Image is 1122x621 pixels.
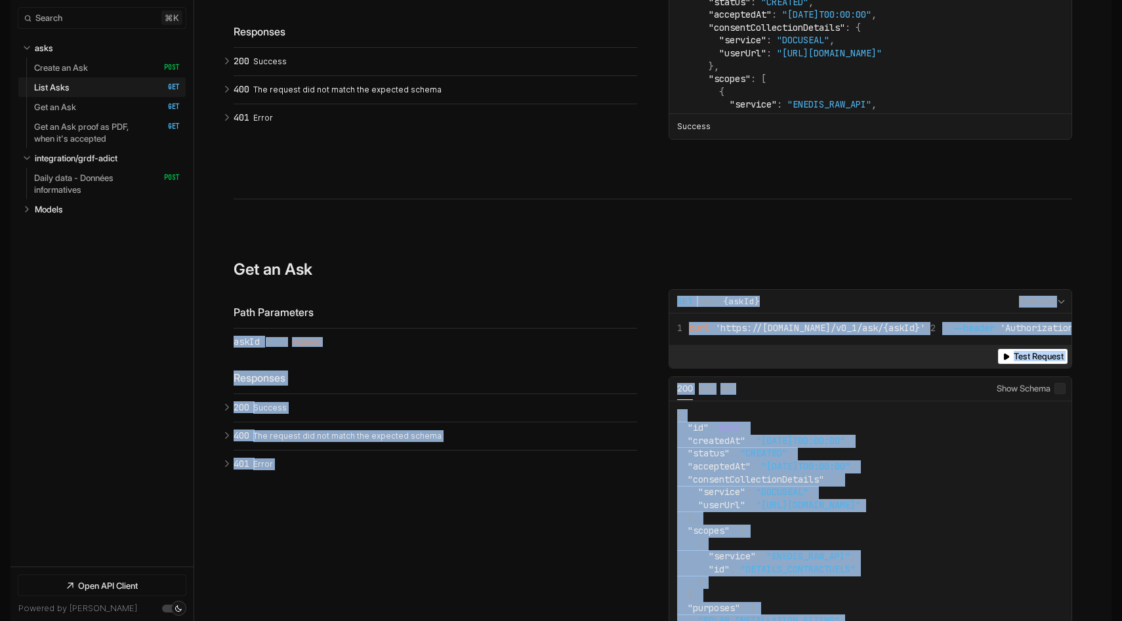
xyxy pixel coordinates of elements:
[787,447,793,459] span: ,
[253,458,633,470] p: Error
[34,62,88,73] p: Create an Ask
[709,550,756,562] span: "service"
[766,47,772,59] span: :
[719,34,766,46] span: "service"
[234,260,312,279] h3: Get an Ask
[787,98,871,110] span: "ENEDIS_RAW_API"
[697,296,760,308] span: /ask/
[730,563,735,575] span: :
[34,117,180,148] a: Get an Ask proof as PDF, when it's accepted GET
[234,336,260,347] div: askId
[34,97,180,117] a: Get an Ask GET
[1014,351,1064,361] span: Test Request
[751,460,756,472] span: :
[997,377,1066,401] label: Show Schema
[34,168,180,199] a: Daily data - Données informatives POST
[677,296,693,308] span: GET
[234,458,249,469] span: 401
[777,47,882,59] span: "[URL][DOMAIN_NAME]"
[34,81,70,93] p: List Asks
[745,499,751,511] span: :
[234,402,249,412] span: 200
[234,112,249,123] span: 401
[688,602,740,614] span: "purposes"
[714,60,719,71] span: ,
[292,338,321,347] div: required
[154,102,180,111] span: GET
[234,430,249,441] span: 400
[719,47,766,59] span: "userUrl"
[234,56,249,66] span: 200
[253,112,633,124] p: Error
[35,13,62,23] span: Search
[677,383,693,393] span: 200
[34,77,180,97] a: List Asks GET
[761,111,877,123] span: "DETAILS_CONTRACTUELS"
[688,460,751,472] span: "acceptedAt"
[719,85,724,97] span: {
[34,121,150,144] p: Get an Ask proof as PDF, when it's accepted
[253,56,633,68] p: Success
[154,173,180,182] span: POST
[835,473,840,485] span: {
[777,34,829,46] span: "DOCUSEAL"
[751,73,756,85] span: :
[740,422,745,433] span: ,
[730,447,735,459] span: :
[829,34,835,46] span: ,
[761,73,766,85] span: [
[693,589,698,601] span: ,
[740,525,745,536] span: [
[175,605,182,612] div: Set light mode
[677,121,711,132] p: Success
[709,21,845,33] span: "consentCollectionDetails"
[161,10,182,25] kbd: ⌘ k
[693,511,698,523] span: ,
[782,9,871,20] span: "[DATE]T00:00:00"
[715,322,925,334] span: 'https://[DOMAIN_NAME]/v0_1/ask/{askId}'
[266,338,286,347] span: string
[720,383,734,393] span: 401
[234,371,637,386] div: Responses
[35,42,53,54] p: asks
[740,447,787,459] span: "CREATED"
[761,460,850,472] span: "[DATE]T00:00:00"
[766,550,850,562] span: "ENEDIS_RAW_API"
[688,447,730,459] span: "status"
[234,24,637,39] div: Responses
[35,199,180,219] a: Models
[698,486,745,498] span: "service"
[253,84,633,96] p: The request did not match the expected schema
[677,322,930,334] span: \
[688,511,693,523] span: }
[730,98,777,110] span: "service"
[18,603,137,613] a: Powered by [PERSON_NAME]
[10,32,194,567] nav: Table of contents for Api
[688,435,745,447] span: "createdAt"
[756,550,761,562] span: :
[730,111,751,123] span: "id"
[756,499,861,511] span: "[URL][DOMAIN_NAME]"
[772,9,777,20] span: :
[824,473,829,485] span: :
[719,422,740,433] span: null
[751,111,756,123] span: :
[154,63,180,72] span: POST
[698,576,703,588] span: }
[709,60,714,71] span: }
[850,460,856,472] span: ,
[234,76,637,104] button: 400 The request did not match the expected schema
[234,104,637,132] button: 401 Error
[35,38,180,58] a: asks
[745,486,751,498] span: :
[234,394,637,422] button: 200 Success
[35,148,180,168] a: integration/grdf-adict
[766,34,772,46] span: :
[698,499,745,511] span: "userUrl"
[698,538,703,550] span: {
[756,486,808,498] span: "DOCUSEAL"
[234,451,637,478] button: 401 Error
[18,575,186,595] a: Open API Client
[35,152,117,164] p: integration/grdf-adict
[756,435,845,447] span: "[DATE]T00:00:00"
